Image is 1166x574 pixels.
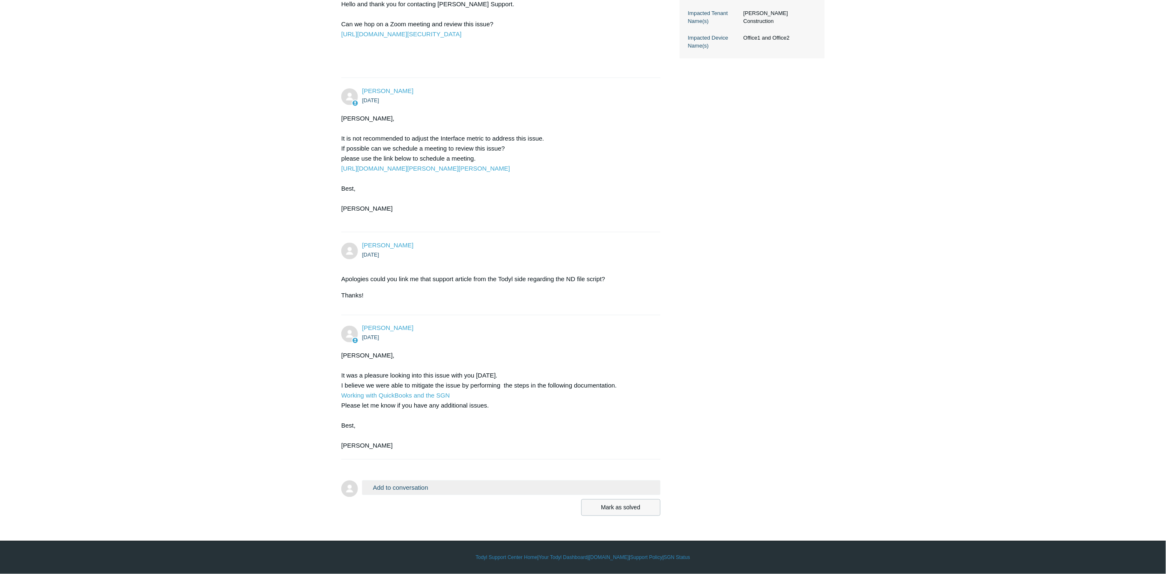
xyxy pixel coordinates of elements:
a: [PERSON_NAME] [362,242,413,249]
p: Apologies could you link me that support article from the Todyl side regarding the ND file script? [341,274,652,284]
time: 08/21/2025, 11:07 [362,97,379,103]
a: [PERSON_NAME] [362,87,413,94]
div: [PERSON_NAME], It is not recommended to adjust the Interface metric to address this issue. If pos... [341,113,652,224]
span: Jacob Bejarano [362,242,413,249]
div: [PERSON_NAME], It was a pleasure looking into this issue with you [DATE]. I believe we were able ... [341,351,652,451]
button: Add to conversation [362,481,661,495]
dd: Office1 and Office2 [739,34,816,42]
time: 08/22/2025, 15:13 [362,335,379,341]
span: Kris Haire [362,325,413,332]
a: Support Policy [631,554,663,561]
button: Mark as solved [581,499,661,516]
dt: Impacted Tenant Name(s) [688,9,739,25]
span: Kris Haire [362,87,413,94]
p: Thanks! [341,290,652,300]
dd: [PERSON_NAME] Construction [739,9,816,25]
a: Working with QuickBooks and the SGN [341,392,450,399]
a: [URL][DOMAIN_NAME][PERSON_NAME][PERSON_NAME] [341,165,510,172]
a: Your Todyl Dashboard [539,554,588,561]
a: SGN Status [664,554,690,561]
a: [PERSON_NAME] [362,325,413,332]
time: 08/22/2025, 14:57 [362,252,379,258]
div: | | | | [341,554,825,561]
a: [DOMAIN_NAME] [589,554,629,561]
a: Todyl Support Center Home [476,554,538,561]
dt: Impacted Device Name(s) [688,34,739,50]
a: [URL][DOMAIN_NAME][SECURITY_DATA] [341,30,462,38]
